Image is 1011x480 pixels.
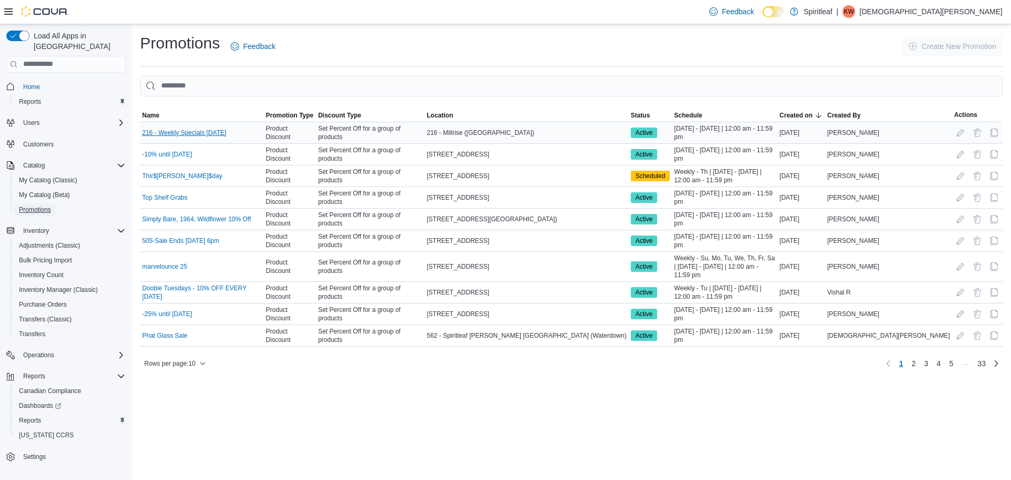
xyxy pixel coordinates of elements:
[954,111,977,119] span: Actions
[142,262,187,271] a: marvelounce 25
[19,416,41,425] span: Reports
[316,144,424,165] div: Set Percent Off for a group of products
[266,211,314,228] span: Product Discount
[954,329,967,342] button: Edit Promotion
[895,355,990,372] ul: Pagination for table:
[11,268,130,282] button: Inventory Count
[142,284,262,301] a: Doobie Tuesdays - 10% OFF EVERY [DATE]
[15,298,125,311] span: Purchase Orders
[899,358,903,369] span: 1
[990,357,1003,370] a: Next page
[988,213,1000,226] button: Clone Promotion
[827,193,879,202] span: [PERSON_NAME]
[674,189,775,206] span: [DATE] - [DATE] | 12:00 am - 11:59 pm
[23,453,46,461] span: Settings
[988,329,1000,342] button: Clone Promotion
[19,450,125,463] span: Settings
[23,227,49,235] span: Inventory
[318,111,361,120] span: Discount Type
[427,310,489,318] span: [STREET_ADDRESS]
[316,256,424,277] div: Set Percent Off for a group of products
[631,330,658,341] span: Active
[988,126,1000,139] button: Clone Promotion
[226,36,280,57] a: Feedback
[2,158,130,173] button: Catalog
[674,211,775,228] span: [DATE] - [DATE] | 12:00 am - 11:59 pm
[15,189,125,201] span: My Catalog (Beta)
[672,109,777,122] button: Schedule
[140,33,220,54] h1: Promotions
[19,138,58,151] a: Customers
[631,261,658,272] span: Active
[11,94,130,109] button: Reports
[674,254,775,279] span: Weekly - Su, Mo, Tu, We, Th, Fr, Sa | [DATE] - [DATE] | 12:00 am - 11:59 pm
[2,136,130,152] button: Customers
[15,283,125,296] span: Inventory Manager (Classic)
[674,284,775,301] span: Weekly - Tu | [DATE] - [DATE] | 12:00 am - 11:59 pm
[827,150,879,159] span: [PERSON_NAME]
[988,308,1000,320] button: Clone Promotion
[722,6,754,17] span: Feedback
[15,239,125,252] span: Adjustments (Classic)
[895,355,907,372] button: Page 1 of 33
[971,191,984,204] button: Delete Promotion
[266,189,314,206] span: Product Discount
[19,159,125,172] span: Catalog
[142,215,251,223] a: Simply Bare, 1964, Wildflower 10% Off
[674,124,775,141] span: [DATE] - [DATE] | 12:00 am - 11:59 pm
[316,187,424,208] div: Set Percent Off for a group of products
[631,111,650,120] span: Status
[15,328,49,340] a: Transfers
[140,109,264,122] button: Name
[945,355,958,372] a: Page 5 of 33
[827,111,860,120] span: Created By
[15,174,82,187] a: My Catalog (Classic)
[954,148,967,161] button: Edit Promotion
[631,192,658,203] span: Active
[142,193,187,202] a: Top Shelf Grabs
[11,312,130,327] button: Transfers (Classic)
[19,370,125,383] span: Reports
[15,429,78,442] a: [US_STATE] CCRS
[777,234,825,247] div: [DATE]
[19,300,67,309] span: Purchase Orders
[988,286,1000,299] button: Clone Promotion
[911,358,916,369] span: 2
[827,172,879,180] span: [PERSON_NAME]
[15,399,65,412] a: Dashboards
[827,310,879,318] span: [PERSON_NAME]
[844,5,854,18] span: KW
[954,286,967,299] button: Edit Promotion
[827,129,879,137] span: [PERSON_NAME]
[636,128,653,138] span: Active
[19,286,98,294] span: Inventory Manager (Classic)
[142,111,160,120] span: Name
[954,126,967,139] button: Edit Promotion
[19,315,72,324] span: Transfers (Classic)
[23,372,45,380] span: Reports
[631,236,658,246] span: Active
[674,111,702,120] span: Schedule
[19,271,64,279] span: Inventory Count
[777,213,825,226] div: [DATE]
[636,331,653,340] span: Active
[2,369,130,384] button: Reports
[988,170,1000,182] button: Clone Promotion
[19,80,125,93] span: Home
[636,150,653,159] span: Active
[11,173,130,188] button: My Catalog (Classic)
[19,116,44,129] button: Users
[971,260,984,273] button: Delete Promotion
[827,237,879,245] span: [PERSON_NAME]
[15,313,76,326] a: Transfers (Classic)
[19,159,49,172] button: Catalog
[266,124,314,141] span: Product Discount
[674,306,775,322] span: [DATE] - [DATE] | 12:00 am - 11:59 pm
[777,126,825,139] div: [DATE]
[2,79,130,94] button: Home
[988,148,1000,161] button: Clone Promotion
[427,288,489,297] span: [STREET_ADDRESS]
[427,331,626,340] span: 562 - Spiritleaf [PERSON_NAME] [GEOGRAPHIC_DATA] (Waterdown)
[636,214,653,224] span: Active
[15,269,68,281] a: Inventory Count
